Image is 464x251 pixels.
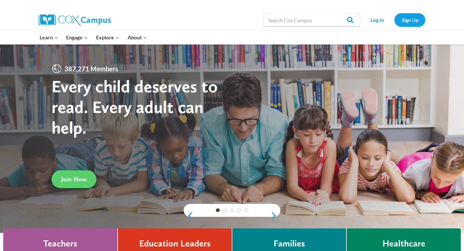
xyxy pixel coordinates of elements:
a: 2 [223,208,227,212]
a: previous [184,212,193,219]
a: 1 [216,208,220,212]
span: Join Now [61,175,87,183]
div: content slider buttons [184,209,280,222]
span: About [128,33,147,42]
h4: Healthcare [382,238,425,249]
img: Cox Campus [39,14,111,26]
input: Search Cox Campus [263,14,360,26]
h4: Education Leaders [139,238,211,249]
a: 3 [230,208,234,212]
span: Learn [40,33,58,42]
a: Sign Up [394,13,425,26]
a: 5 [244,208,248,212]
a: Log In [363,13,391,26]
h4: Teachers [43,238,77,249]
a: Join Now [52,170,96,188]
h4: Families [274,238,305,249]
span: Engage [66,33,88,42]
span: 387,271 Members [62,64,121,74]
span: Explore [96,33,119,42]
a: 4 [237,208,241,212]
strong: Every child deserves to read. Every adult can help. [52,76,218,137]
nav: Primary Navigation [35,31,151,44]
a: next [271,212,280,219]
nav: Secondary Navigation [363,13,425,26]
